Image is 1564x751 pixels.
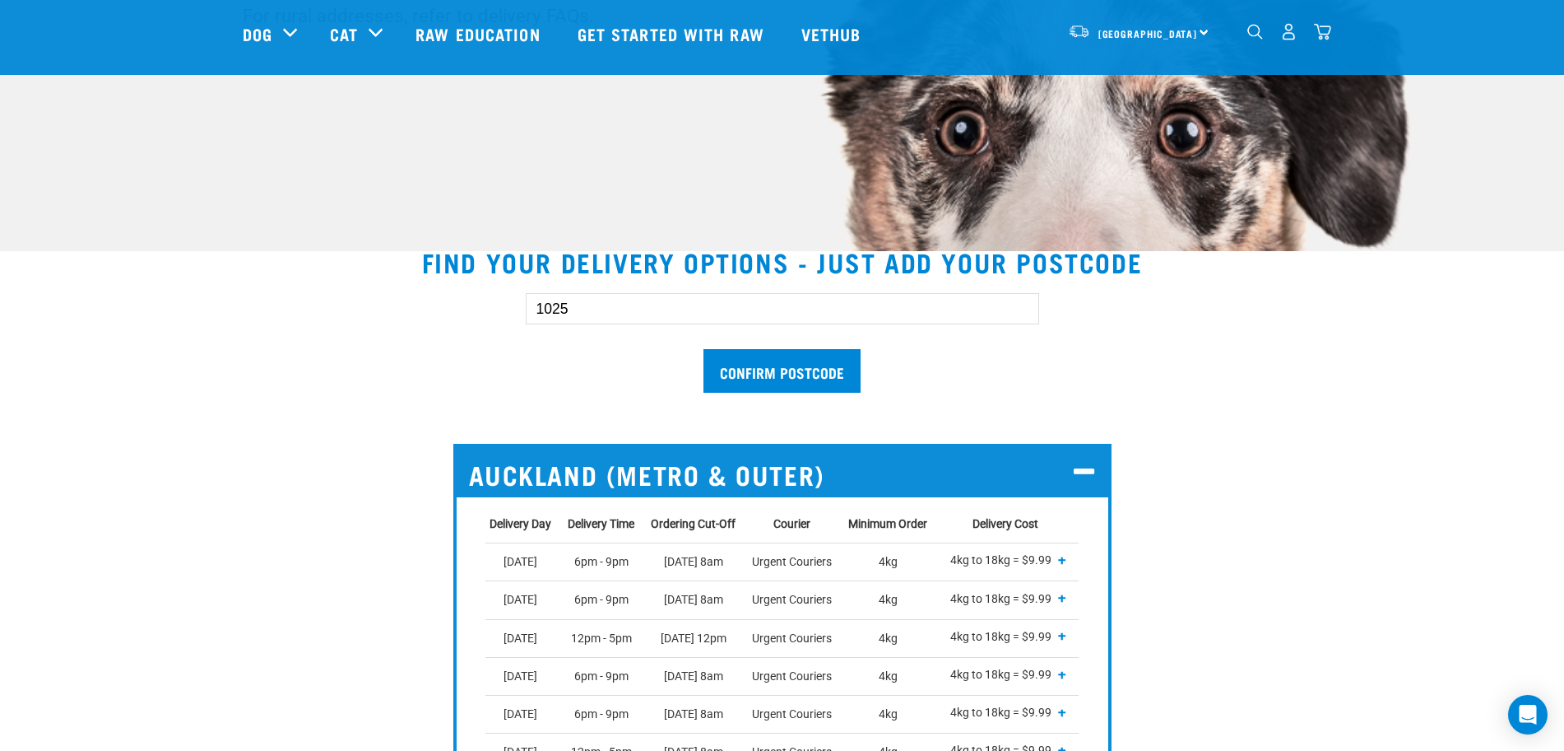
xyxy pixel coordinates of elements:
strong: Minimum Order [848,517,927,530]
img: user.png [1280,23,1297,40]
a: Raw Education [399,1,560,67]
span: + [1058,703,1066,720]
button: + [1058,705,1066,719]
span: + [1058,552,1066,568]
td: [DATE] [485,619,564,657]
td: Urgent Couriers [748,619,844,657]
strong: Courier [773,517,810,530]
td: 4kg [844,696,940,734]
img: home-icon@2x.png [1314,23,1331,40]
span: [GEOGRAPHIC_DATA] [1098,30,1198,36]
td: [DATE] 8am [647,657,748,695]
td: 12pm - 5pm [564,619,647,657]
td: Urgent Couriers [748,543,844,581]
strong: Delivery Time [568,517,634,530]
button: + [1058,667,1066,681]
img: van-moving.png [1068,24,1090,39]
td: 4kg [844,543,940,581]
td: 6pm - 9pm [564,543,647,581]
td: [DATE] 12pm [647,619,748,657]
td: [DATE] 8am [647,543,748,581]
a: Get started with Raw [561,1,785,67]
h2: Find your delivery options - just add your postcode [20,247,1544,277]
p: 4kg to 18kg = $9.99 18kg to 36kg = $14.99 36kg to 54kg = $19.99 54kg to 72kg = $24.99 Over 72kg =... [944,700,1066,729]
td: [DATE] 8am [647,581,748,619]
td: 4kg [844,619,940,657]
a: Dog [243,21,272,46]
td: Urgent Couriers [748,581,844,619]
td: [DATE] [485,657,564,695]
button: + [1058,553,1066,567]
td: 6pm - 9pm [564,581,647,619]
td: Urgent Couriers [748,696,844,734]
button: + [1058,591,1066,605]
strong: Ordering Cut-Off [651,517,736,530]
p: 4kg to 18kg = $9.99 18kg to 36kg = $14.99 36kg to 54kg = $19.99 54kg to 72kg = $24.99 Over 72kg =... [944,586,1066,615]
input: Confirm postcode [703,349,861,393]
strong: Delivery Day [490,517,551,530]
p: 4kg to 18kg = $9.99 18kg to 36kg = $14.99 36kg to 54kg = $19.99 54kg to 72kg = $24.99 Over 72kg =... [944,662,1066,691]
input: Enter your postcode here... [526,293,1039,324]
p: 4kg to 18kg = $9.99 18kg to 36kg = $14.99 36kg to 54kg = $19.99 54kg to 72kg = $24.99 Over 72kg =... [944,624,1066,653]
td: [DATE] [485,696,564,734]
button: + [1058,629,1066,643]
td: 4kg [844,657,940,695]
span: + [1058,590,1066,606]
p: 4kg to 18kg = $9.99 18kg to 36kg = $14.99 36kg to 54kg = $19.99 54kg to 72kg = $24.99 Over 72kg =... [944,548,1066,576]
span: + [1058,665,1066,682]
h2: Auckland (Metro & Outer) [457,447,1108,497]
td: 6pm - 9pm [564,696,647,734]
span: + [1058,627,1066,644]
img: home-icon-1@2x.png [1247,24,1263,40]
td: Urgent Couriers [748,657,844,695]
td: [DATE] [485,543,564,581]
div: Open Intercom Messenger [1508,695,1548,735]
td: [DATE] [485,581,564,619]
strong: Delivery Cost [972,517,1038,530]
td: 4kg [844,581,940,619]
a: Vethub [785,1,882,67]
td: 6pm - 9pm [564,657,647,695]
a: Cat [330,21,358,46]
td: [DATE] 8am [647,696,748,734]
